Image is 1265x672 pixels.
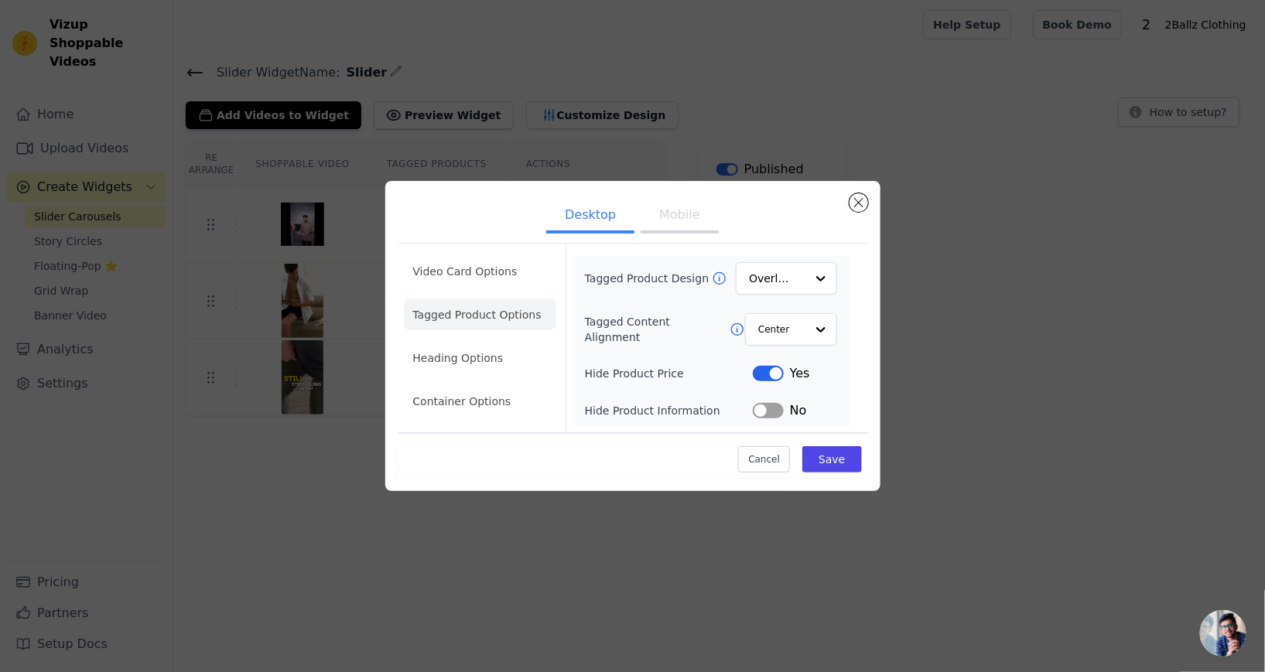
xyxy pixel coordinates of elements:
a: Open chat [1200,610,1246,657]
li: Heading Options [404,343,556,374]
button: Desktop [546,200,634,234]
label: Hide Product Information [585,403,753,418]
button: Save [802,446,861,472]
button: Close modal [850,193,868,212]
label: Tagged Content Alignment [585,314,730,345]
span: Yes [790,364,810,383]
label: Hide Product Price [585,366,753,381]
label: Tagged Product Design [585,271,712,286]
li: Container Options [404,386,556,417]
li: Tagged Product Options [404,299,556,330]
li: Video Card Options [404,256,556,287]
button: Mobile [641,200,718,234]
span: No [790,401,807,420]
button: Cancel [738,446,790,472]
